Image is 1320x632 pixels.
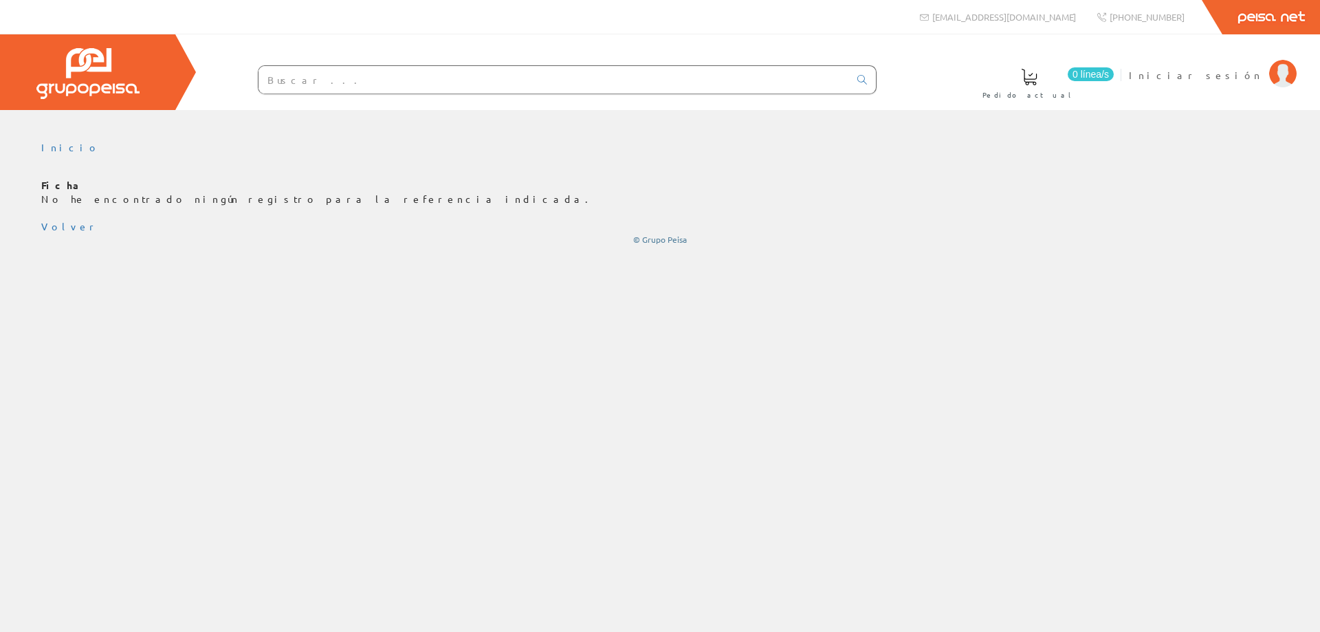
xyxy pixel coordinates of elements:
span: [EMAIL_ADDRESS][DOMAIN_NAME] [932,11,1076,23]
a: Inicio [41,141,100,153]
span: Pedido actual [982,88,1076,102]
a: Iniciar sesión [1129,57,1297,70]
b: Ficha [41,179,85,191]
div: © Grupo Peisa [41,234,1279,246]
span: Iniciar sesión [1129,68,1262,82]
a: Volver [41,220,99,232]
img: Grupo Peisa [36,48,140,99]
input: Buscar ... [258,66,849,94]
p: No he encontrado ningún registro para la referencia indicada. [41,179,1279,206]
span: [PHONE_NUMBER] [1110,11,1185,23]
span: 0 línea/s [1068,67,1114,81]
